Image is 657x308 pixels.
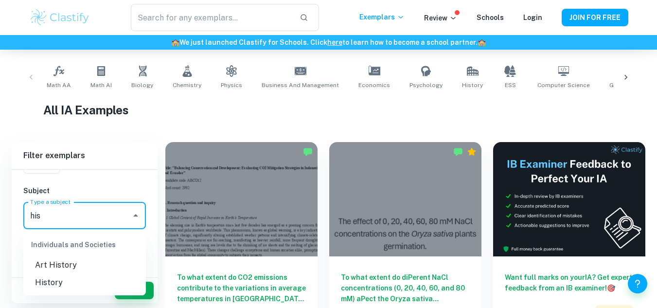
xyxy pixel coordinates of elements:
span: Computer Science [537,81,590,90]
span: Geography [609,81,641,90]
div: Individuals and Societies [23,233,146,256]
span: Biology [131,81,153,90]
img: Marked [453,147,463,157]
span: Chemistry [173,81,201,90]
span: 🏫 [478,38,486,46]
li: Art History [23,256,146,274]
h6: We just launched Clastify for Schools. Click to learn how to become a school partner. [2,37,655,48]
button: Close [129,209,142,222]
span: Psychology [409,81,443,90]
span: 🏫 [171,38,179,46]
h6: Subject [23,185,146,196]
li: History [23,274,146,291]
a: here [327,38,342,46]
h6: Want full marks on your IA ? Get expert feedback from an IB examiner! [505,272,634,293]
span: Math AI [90,81,112,90]
span: Economics [358,81,390,90]
input: Search for any exemplars... [131,4,291,31]
span: History [462,81,483,90]
h1: All IA Examples [43,101,614,119]
h6: To what extent do diPerent NaCl concentrations (0, 20, 40, 60, and 80 mM) aPect the Oryza sativa ... [341,272,470,304]
span: Physics [221,81,242,90]
div: Premium [467,147,477,157]
a: Login [523,14,542,21]
img: Clastify logo [29,8,91,27]
h6: Filter exemplars [12,142,158,169]
label: Type a subject [30,198,71,206]
span: ESS [505,81,516,90]
span: Math AA [47,81,71,90]
button: Help and Feedback [628,274,647,293]
h6: To what extent do CO2 emissions contribute to the variations in average temperatures in [GEOGRAPH... [177,272,306,304]
img: Thumbnail [493,142,645,256]
span: Business and Management [262,81,339,90]
a: Schools [477,14,504,21]
p: Review [424,13,457,23]
img: Marked [303,147,313,157]
p: Exemplars [359,12,405,22]
span: 🎯 [607,284,615,292]
button: JOIN FOR FREE [562,9,628,26]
